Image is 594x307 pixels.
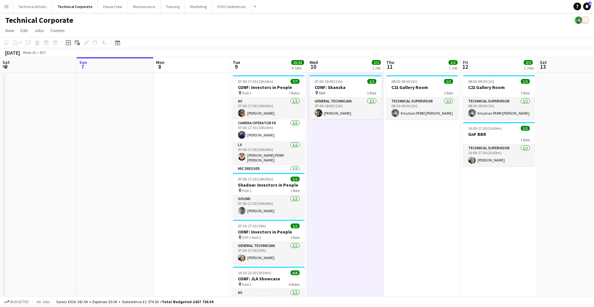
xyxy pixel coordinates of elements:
[233,276,305,282] h3: CONF: JLA Showcase
[291,177,300,181] span: 1/1
[5,49,20,56] div: [DATE]
[238,177,273,181] span: 07:00-17:30 (10h30m)
[291,60,304,65] span: 15/15
[242,91,251,95] span: Hall 1
[463,131,535,137] h3: GnF BBR
[386,59,394,65] span: Thu
[52,0,98,13] button: Technical Corporate
[575,16,582,24] app-user-avatar: Krisztian PERM Vass
[521,126,530,131] span: 1/1
[292,66,304,70] div: 4 Jobs
[233,59,240,65] span: Tue
[386,84,458,90] h3: C21 Gallery Room
[291,224,300,228] span: 1/1
[212,0,251,13] button: FOH Conferences
[3,26,17,35] a: View
[155,63,164,70] span: 8
[463,75,535,119] app-job-card: 08:30-09:30 (1h)1/1C21 Gallery Room1 RoleTechnical Supervisor1/108:30-09:30 (1h)Krisztian PERM [P...
[98,0,128,13] button: House Crew
[3,59,10,65] span: Sat
[290,188,300,193] span: 1 Role
[463,98,535,119] app-card-role: Technical Supervisor1/108:30-09:30 (1h)Krisztian PERM [PERSON_NAME]
[444,91,453,95] span: 1 Role
[310,59,318,65] span: Wed
[289,91,300,95] span: 7 Roles
[539,63,547,70] span: 13
[233,242,305,264] app-card-role: General Technician1/107:30-17:30 (10h)[PERSON_NAME]
[520,137,530,142] span: 1 Role
[367,79,376,84] span: 1/1
[162,299,213,304] span: Total Budgeted £617 716.54
[156,59,164,65] span: Mon
[233,220,305,264] app-job-card: 07:30-17:30 (10h)1/1CONF: Investors in People STP + Hall 21 RoleGeneral Technician1/107:30-17:30 ...
[463,84,535,90] h3: C21 Gallery Room
[291,270,300,275] span: 6/6
[5,15,73,25] h1: Technical Corporate
[310,75,381,119] app-job-card: 07:00-18:00 (11h)1/1CONF: Skanska BBR1 RoleGeneral Technician1/107:00-18:00 (11h)[PERSON_NAME]
[233,195,305,217] app-card-role: Sound1/107:00-17:30 (10h30m)[PERSON_NAME]
[48,26,67,35] a: Comms
[583,3,591,10] a: 4
[309,63,318,70] span: 10
[524,60,533,65] span: 2/2
[34,28,44,33] span: Jobs
[238,224,266,228] span: 07:30-17:30 (10h)
[462,63,468,70] span: 12
[290,235,300,240] span: 1 Role
[233,84,305,90] h3: CONF: Investors in People
[79,59,87,65] span: Sun
[289,282,300,287] span: 6 Roles
[315,79,343,84] span: 07:00-18:00 (11h)
[233,165,305,187] app-card-role: Mic Dresser1/1
[391,79,417,84] span: 08:30-09:30 (1h)
[310,98,381,119] app-card-role: General Technician1/107:00-18:00 (11h)[PERSON_NAME]
[524,66,534,70] div: 2 Jobs
[367,91,376,95] span: 1 Role
[2,63,10,70] span: 6
[233,75,305,170] app-job-card: 07:00-17:30 (10h30m)7/7CONF: Investors in People Hall 17 RolesAV1/107:00-17:30 (10h30m)[PERSON_NA...
[242,235,261,240] span: STP + Hall 2
[233,141,305,165] app-card-role: LX1/107:00-17:30 (10h30m)[PERSON_NAME] PERM [PERSON_NAME]
[32,26,47,35] a: Jobs
[233,119,305,141] app-card-role: Camera Operator FD1/107:00-17:30 (10h30m)[PERSON_NAME]
[128,0,161,13] button: Maintenance
[444,79,453,84] span: 1/1
[50,28,65,33] span: Comms
[319,91,325,95] span: BBR
[5,28,14,33] span: View
[232,63,240,70] span: 9
[35,299,51,304] span: All jobs
[310,84,381,90] h3: CONF: Skanska
[581,16,589,24] app-user-avatar: Liveforce Admin
[233,229,305,235] h3: CONF: Investors in People
[21,28,28,33] span: Edit
[238,270,271,275] span: 16:30-22:00 (5h30m)
[540,59,547,65] span: Sat
[386,98,458,119] app-card-role: Technical Supervisor1/108:30-09:30 (1h)Krisztian PERM [PERSON_NAME]
[449,60,458,65] span: 1/1
[40,50,46,55] div: BST
[449,66,457,70] div: 1 Job
[21,50,37,55] span: Week 36
[161,0,185,13] button: Training
[463,122,535,166] app-job-card: 16:00-17:30 (1h30m)1/1GnF BBR1 RoleTechnical Supervisor1/116:00-17:30 (1h30m)[PERSON_NAME]
[520,91,530,95] span: 1 Role
[463,145,535,166] app-card-role: Technical Supervisor1/116:00-17:30 (1h30m)[PERSON_NAME]
[468,126,502,131] span: 16:00-17:30 (1h30m)
[78,63,87,70] span: 7
[386,75,458,119] app-job-card: 08:30-09:30 (1h)1/1C21 Gallery Room1 RoleTechnical Supervisor1/108:30-09:30 (1h)Krisztian PERM [P...
[589,2,591,6] span: 4
[13,0,52,13] button: Technical Artistic
[468,79,494,84] span: 08:30-09:30 (1h)
[372,66,380,70] div: 1 Job
[233,173,305,217] div: 07:00-17:30 (10h30m)1/1Shadow: Investors in People Hall 11 RoleSound1/107:00-17:30 (10h30m)[PERSO...
[463,59,468,65] span: Fri
[3,298,30,305] button: Budgeted
[291,79,300,84] span: 7/7
[238,79,273,84] span: 07:00-17:30 (10h30m)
